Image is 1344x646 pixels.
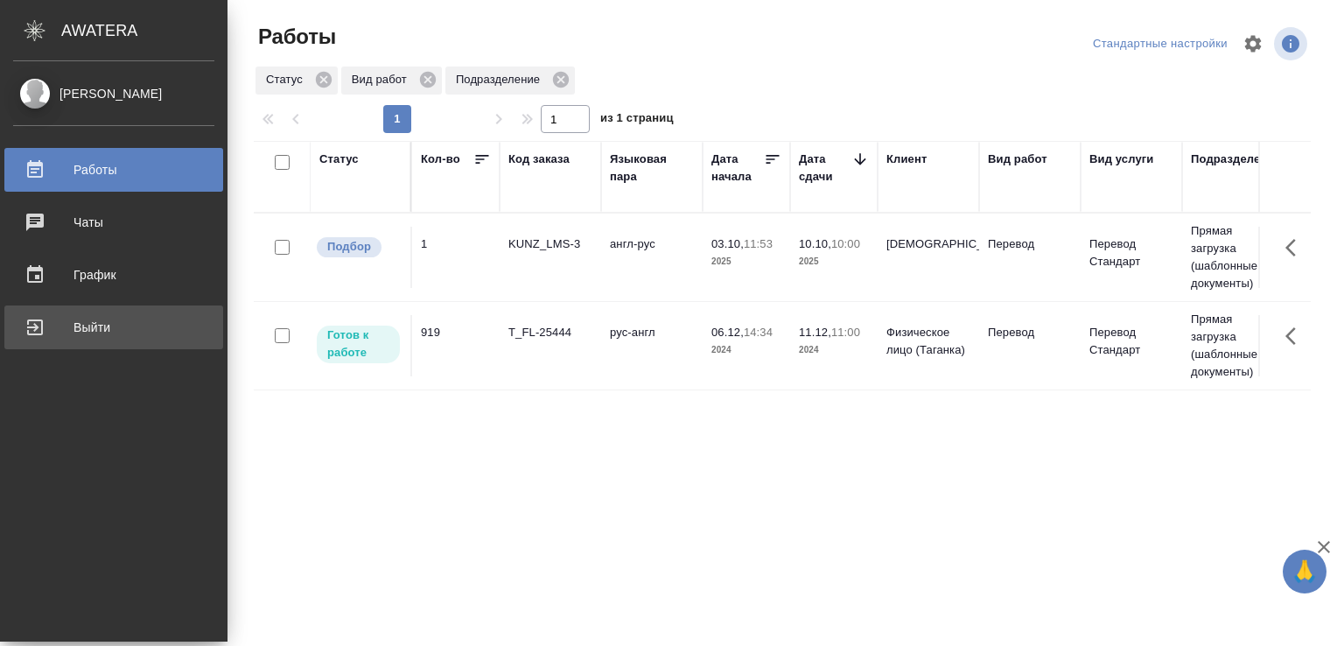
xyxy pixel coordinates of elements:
[831,237,860,250] p: 10:00
[341,67,442,95] div: Вид работ
[1275,315,1317,357] button: Здесь прячутся важные кнопки
[799,326,831,339] p: 11.12,
[711,151,764,186] div: Дата начала
[13,262,214,288] div: График
[315,324,402,365] div: Исполнитель может приступить к работе
[327,327,389,362] p: Готов к работе
[600,108,674,133] span: из 1 страниц
[799,253,869,270] p: 2025
[13,84,214,103] div: [PERSON_NAME]
[412,227,500,288] td: 1
[254,23,336,51] span: Работы
[1283,550,1326,593] button: 🙏
[421,151,460,168] div: Кол-во
[711,253,781,270] p: 2025
[988,151,1047,168] div: Вид работ
[4,305,223,349] a: Выйти
[508,324,592,341] div: T_FL-25444
[4,148,223,192] a: Работы
[13,157,214,183] div: Работы
[13,314,214,341] div: Выйти
[327,238,371,256] p: Подбор
[266,71,309,88] p: Статус
[601,227,703,288] td: англ-рус
[4,253,223,297] a: График
[744,326,773,339] p: 14:34
[988,235,1072,253] p: Перевод
[445,67,575,95] div: Подразделение
[352,71,413,88] p: Вид работ
[744,237,773,250] p: 11:53
[1232,23,1274,65] span: Настроить таблицу
[1275,227,1317,269] button: Здесь прячутся важные кнопки
[61,13,227,48] div: AWATERA
[1182,302,1284,390] td: Прямая загрузка (шаблонные документы)
[1089,324,1173,359] p: Перевод Стандарт
[1182,214,1284,301] td: Прямая загрузка (шаблонные документы)
[412,315,500,376] td: 919
[1290,553,1319,590] span: 🙏
[988,324,1072,341] p: Перевод
[508,151,570,168] div: Код заказа
[1191,151,1281,168] div: Подразделение
[456,71,546,88] p: Подразделение
[711,341,781,359] p: 2024
[4,200,223,244] a: Чаты
[886,235,970,253] p: [DEMOGRAPHIC_DATA]
[711,237,744,250] p: 03.10,
[508,235,592,253] div: KUNZ_LMS-3
[799,237,831,250] p: 10.10,
[886,324,970,359] p: Физическое лицо (Таганка)
[13,209,214,235] div: Чаты
[1088,31,1232,58] div: split button
[610,151,694,186] div: Языковая пара
[886,151,927,168] div: Клиент
[799,151,851,186] div: Дата сдачи
[319,151,359,168] div: Статус
[831,326,860,339] p: 11:00
[255,67,338,95] div: Статус
[315,235,402,259] div: Можно подбирать исполнителей
[711,326,744,339] p: 06.12,
[1089,151,1154,168] div: Вид услуги
[799,341,869,359] p: 2024
[1274,27,1311,60] span: Посмотреть информацию
[1089,235,1173,270] p: Перевод Стандарт
[601,315,703,376] td: рус-англ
